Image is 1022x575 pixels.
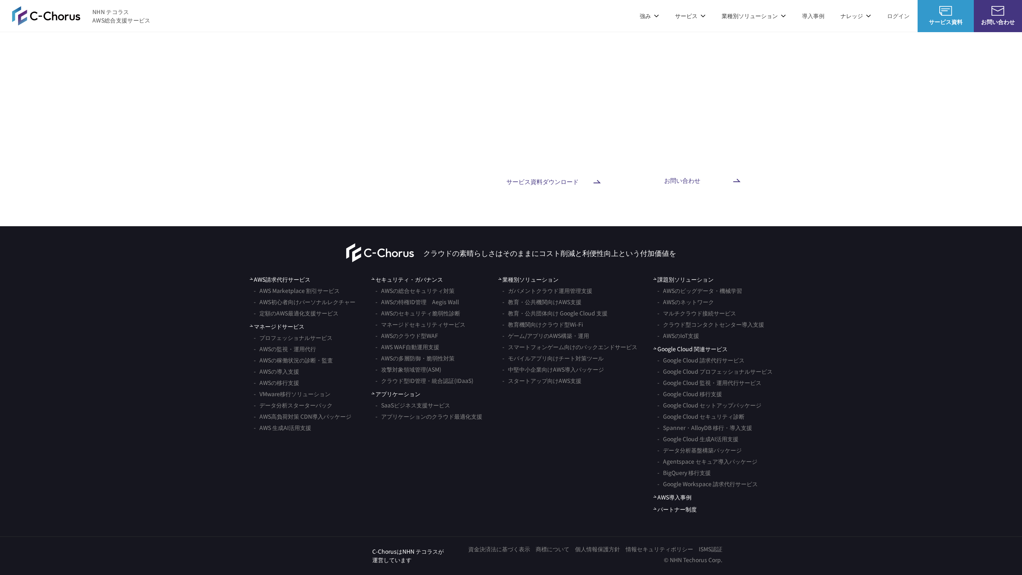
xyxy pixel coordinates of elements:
a: 定額のAWS最適化支援サービス [254,307,339,319]
a: 教育・公共団体向け Google Cloud 支援 [502,307,608,319]
p: クラウドの素晴らしさはそのままにコスト削減と利便性向上という付加価値を [423,247,676,258]
span: サービス資料 [918,18,974,26]
img: AWS総合支援サービス C-Chorus サービス資料 [939,6,952,16]
a: クラウド型コンタクトセンター導入支援 [657,319,764,330]
a: 情報セキュリティポリシー [626,545,693,553]
a: ログイン [887,12,910,20]
a: サービス資料ダウンロード [476,169,609,195]
a: 教育機関向けクラウド型Wi-Fi [502,319,583,330]
a: データ分析基盤構築パッケージ [657,444,742,456]
a: [PHONE_NUMBER] [274,159,452,180]
a: Google Cloud プロフェッショナルサービス [657,366,773,377]
a: AWS総合支援サービス C-Chorus NHN テコラスAWS総合支援サービス [12,6,151,25]
a: Google Cloud セットアップパッケージ [657,399,761,411]
a: AWSのセキュリティ脆弱性診断 [375,307,460,319]
a: Google Cloud 監視・運用代行サービス [657,377,761,388]
a: お問い合わせ [616,168,749,194]
a: Agentspace セキュア導入パッケージ [657,456,757,467]
a: Google Cloud セキュリティ診断 [657,411,745,422]
a: Google Cloud 移行支援 [657,388,722,399]
a: 攻撃対象領域管理(ASM) [375,364,441,375]
p: 業種別ソリューション [722,12,786,20]
span: NHN テコラス AWS総合支援サービス [92,8,151,25]
a: AWSの導入支援 [254,366,299,377]
a: AWS高負荷対策 CDN導入パッケージ [254,411,351,422]
a: ISMS認証 [699,545,722,553]
p: サービスの詳細・仕様やコスト比較の参考例など [472,152,613,162]
a: AWSの移行支援 [254,377,299,388]
a: AWS Marketplace 割引サービス [254,285,340,296]
a: プロフェッショナルサービス [254,332,333,343]
a: BigQuery 移行支援 [657,467,711,478]
a: Google Workspace 請求代行サービス [657,478,758,489]
a: AWSの総合セキュリティ対策 [375,285,455,296]
a: AWSのIoT支援 [657,330,699,341]
a: データ分析スターターパック [254,399,333,411]
img: お問い合わせ [991,6,1004,16]
a: マネージドサービス [250,322,304,331]
a: パートナー制度 [653,505,697,514]
a: AWSのビッグデータ・機械学習 [657,285,742,296]
a: マネージドセキュリティサービス [375,319,465,330]
p: © NHN Techorus Corp. [463,556,722,564]
a: AWSの特権ID管理 Aegis Wall [375,296,459,307]
a: 個人情報保護方針 [575,545,620,553]
a: 教育・公共機関向けAWS支援 [502,296,581,307]
a: SaaSビジネス支援サービス [375,399,450,411]
a: セキュリティ・ガバナンス [371,275,443,284]
small: (平日10:00-18:00) [274,180,452,188]
a: クラウド型ID管理・統合認証(IDaaS) [375,375,473,386]
a: AWSの稼働状況の診断・監査 [254,354,333,366]
p: ご相談・お見積りはこちら [616,152,749,161]
a: AWSのクラウド型WAF [375,330,438,341]
span: アプリケーション [371,390,420,398]
p: ナレッジ [840,12,871,20]
span: 課題別ソリューション [653,275,714,284]
a: スマートフォンゲーム向けのバックエンドサービス [502,341,637,352]
a: AWSのネットワーク [657,296,714,307]
p: C-ChorusはNHN テコラスが 運営しています [372,547,444,564]
p: 強み [640,12,659,20]
a: AWS WAF自動運用支援 [375,341,439,352]
a: ガバメントクラウド運用管理支援 [502,285,592,296]
a: アプリケーションのクラウド最適化支援 [375,411,482,422]
a: ゲーム/アプリのAWS構築・運用 [502,330,589,341]
a: 商標について [536,545,569,553]
span: 業種別ソリューション [498,275,559,284]
a: AWS導入事例 [653,493,692,501]
a: 中堅中小企業向けAWS導入パッケージ [502,364,604,375]
a: スタートアップ向けAWS支援 [502,375,581,386]
a: 導入事例 [802,12,824,20]
a: VMware移行ソリューション [254,388,330,399]
a: マルチクラウド接続サービス [657,307,736,319]
span: Google Cloud 関連サービス [653,345,728,353]
a: Google Cloud 生成AI活用支援 [657,433,738,444]
a: AWS 生成AI活用支援 [254,422,311,433]
span: お問い合わせ [974,18,1022,26]
a: AWSの監視・運用代行 [254,343,316,354]
a: 資金決済法に基づく表示 [468,545,530,553]
a: モバイルアプリ向けチート対策ツール [502,352,604,364]
img: AWS総合支援サービス C-Chorus [12,6,80,25]
a: AWS初心者向けパーソナルレクチャー [254,296,355,307]
a: Spanner・AlloyDB 移行・導入支援 [657,422,752,433]
a: AWS請求代行サービス [250,275,310,284]
p: サービス [675,12,706,20]
a: AWSの多層防御・脆弱性対策 [375,352,455,364]
a: Google Cloud 請求代行サービス [657,354,745,366]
